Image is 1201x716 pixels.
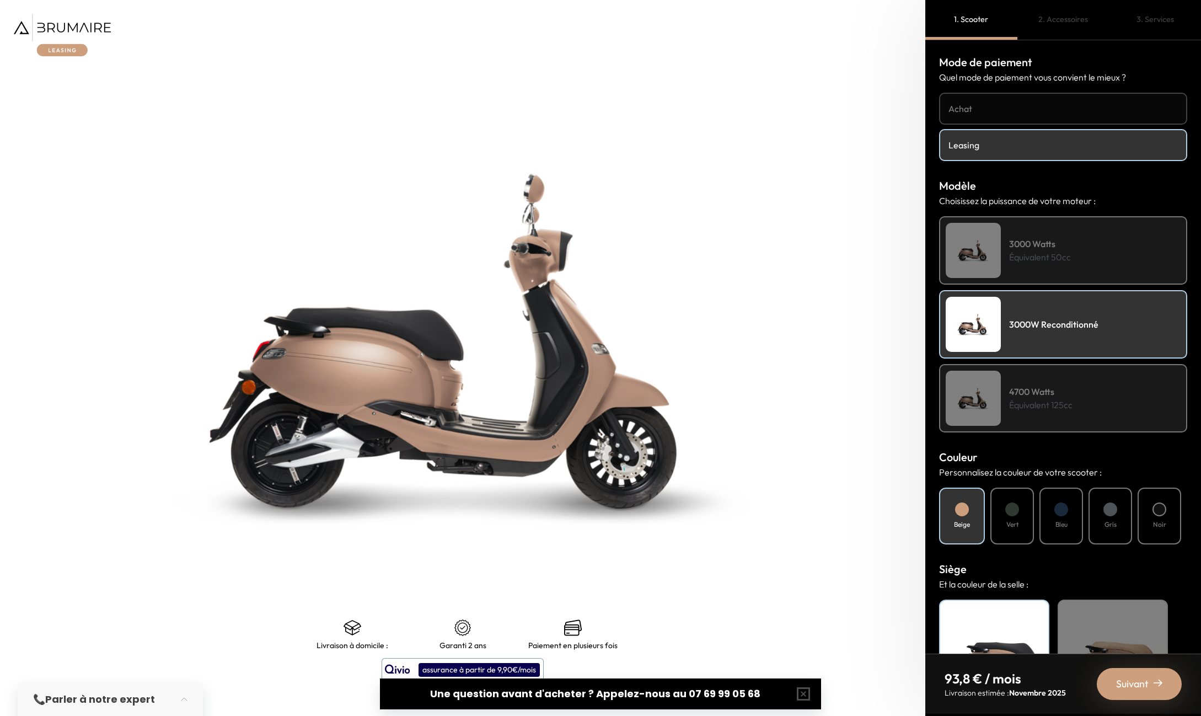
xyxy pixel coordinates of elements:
h4: 4700 Watts [1009,385,1073,398]
h4: 3000 Watts [1009,237,1071,250]
img: shipping.png [344,619,361,637]
h4: 3000W Reconditionné [1009,318,1098,331]
h3: Siège [939,561,1187,578]
h4: Noir [946,606,1043,621]
p: Quel mode de paiement vous convient le mieux ? [939,71,1187,84]
p: Livraison à domicile : [317,641,388,650]
p: Et la couleur de la selle : [939,578,1187,591]
h4: Leasing [948,138,1178,152]
span: Novembre 2025 [1009,688,1066,698]
p: 93,8 € / mois [945,670,1066,687]
img: Scooter Leasing [946,223,1001,278]
h4: Gris [1105,520,1117,530]
h4: Bleu [1055,520,1068,530]
h4: Beige [1064,606,1161,621]
p: Garanti 2 ans [439,641,486,650]
img: Scooter Leasing [946,297,1001,352]
p: Équivalent 125cc [1009,398,1073,412]
img: right-arrow-2.png [1154,678,1162,687]
p: Livraison estimée : [945,687,1066,698]
p: Personnalisez la couleur de votre scooter : [939,466,1187,479]
img: credit-cards.png [564,619,582,637]
p: Choisissez la puissance de votre moteur : [939,194,1187,207]
p: Équivalent 50cc [1009,250,1071,264]
a: Achat [939,93,1187,125]
div: assurance à partir de 9,90€/mois [419,663,540,677]
h4: Vert [1006,520,1018,530]
img: Brumaire Leasing [14,14,111,56]
img: logo qivio [385,663,410,676]
p: Paiement en plusieurs fois [528,641,618,650]
button: assurance à partir de 9,90€/mois [382,658,544,681]
img: Scooter Leasing [946,371,1001,426]
h3: Modèle [939,178,1187,194]
h4: Noir [1153,520,1166,530]
h4: Achat [948,102,1178,115]
img: certificat-de-garantie.png [454,619,471,637]
h3: Couleur [939,449,1187,466]
h3: Mode de paiement [939,54,1187,71]
span: Suivant [1116,676,1149,692]
h4: Beige [954,520,970,530]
